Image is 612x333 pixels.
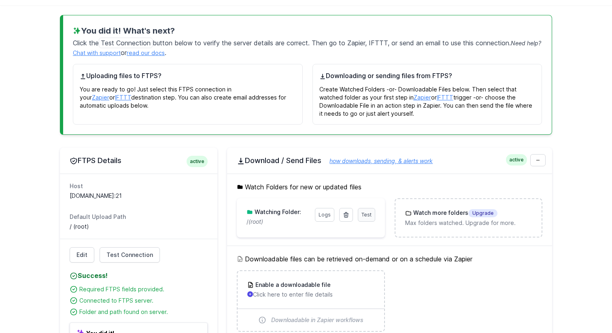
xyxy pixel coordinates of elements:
p: You are ready to go! Just select this FTPS connection in your or destination step. You can also c... [80,81,296,110]
h5: Downloadable files can be retrieved on-demand or on a schedule via Zapier [237,254,542,264]
p: Max folders watched. Upgrade for more. [405,219,532,227]
h3: Watching Folder: [253,208,301,216]
a: Test Connection [100,247,160,263]
span: Need help? [511,40,541,47]
dd: [DOMAIN_NAME]:21 [70,192,208,200]
h2: FTPS Details [70,156,208,165]
span: active [187,156,208,167]
h5: Watch Folders for new or updated files [237,182,542,192]
dt: Host [70,182,208,190]
iframe: Drift Widget Chat Controller [572,293,602,323]
p: Create Watched Folders -or- Downloadable Files below. Then select that watched folder as your fir... [319,81,535,118]
dt: Default Upload Path [70,213,208,221]
a: IFTTT [115,94,131,101]
a: Chat with support [73,49,121,56]
h3: You did it! What's next? [73,25,542,36]
a: Zapier [414,94,431,101]
h2: Download / Send Files [237,156,542,165]
span: active [506,154,527,165]
span: Test [361,212,372,218]
a: Watch more foldersUpgrade Max folders watched. Upgrade for more. [395,199,542,237]
p: / [246,218,310,226]
span: Upgrade [468,209,497,217]
i: (root) [249,218,263,225]
a: Edit [70,247,94,263]
a: Test [358,208,375,222]
p: Click here to enter file details [247,291,374,299]
span: Downloadable in Zapier workflows [271,316,363,324]
h4: Downloading or sending files from FTPS? [319,71,535,81]
p: Click the button below to verify the server details are correct. Then go to Zapier, IFTTT, or sen... [73,36,542,57]
h4: Success! [70,271,208,280]
a: Logs [315,208,334,222]
a: Zapier [92,94,109,101]
a: read our docs [127,49,165,56]
div: Required FTPS fields provided. [79,285,208,293]
dd: / (root) [70,223,208,231]
div: Folder and path found on server. [79,308,208,316]
a: IFTTT [437,94,453,101]
h3: Enable a downloadable file [254,281,331,289]
span: Test Connection [106,251,153,259]
span: Test Connection [99,38,153,48]
a: how downloads, sending, & alerts work [321,157,433,164]
h3: Watch more folders [412,209,497,217]
h4: Uploading files to FTPS? [80,71,296,81]
div: Connected to FTPS server. [79,297,208,305]
a: Enable a downloadable file Click here to enter file details Downloadable in Zapier workflows [238,271,384,331]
